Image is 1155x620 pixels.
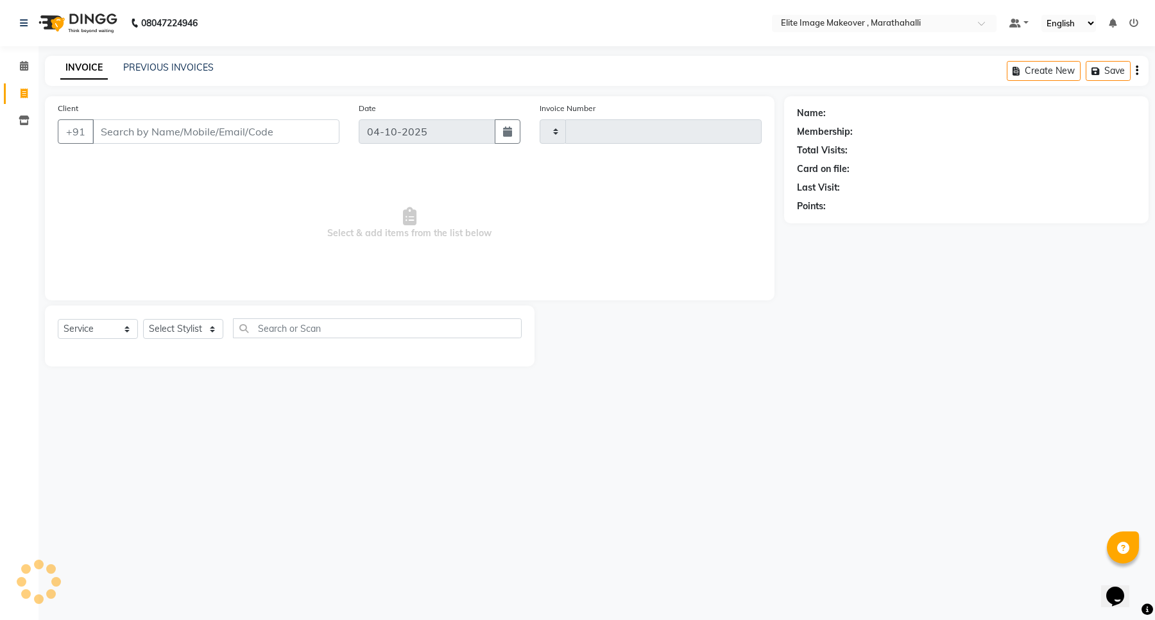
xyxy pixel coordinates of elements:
div: Points: [797,200,826,213]
img: logo [33,5,121,41]
button: Save [1086,61,1131,81]
label: Invoice Number [540,103,595,114]
button: Create New [1007,61,1081,81]
span: Select & add items from the list below [58,159,762,288]
input: Search by Name/Mobile/Email/Code [92,119,339,144]
div: Last Visit: [797,181,840,194]
label: Date [359,103,376,114]
iframe: chat widget [1101,569,1142,607]
div: Total Visits: [797,144,848,157]
label: Client [58,103,78,114]
div: Membership: [797,125,853,139]
a: PREVIOUS INVOICES [123,62,214,73]
b: 08047224946 [141,5,198,41]
input: Search or Scan [233,318,522,338]
div: Card on file: [797,162,850,176]
a: INVOICE [60,56,108,80]
div: Name: [797,107,826,120]
button: +91 [58,119,94,144]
